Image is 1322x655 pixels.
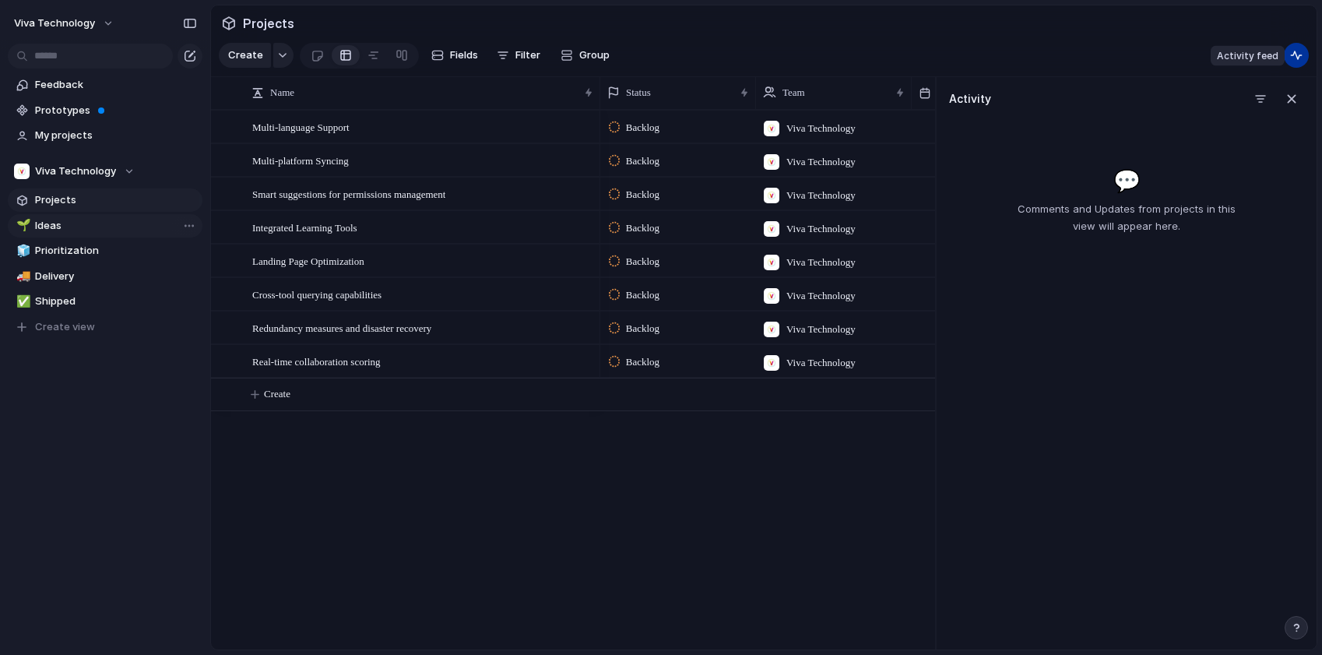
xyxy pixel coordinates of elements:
button: 🌱 [14,218,30,234]
span: Backlog [626,321,659,336]
span: Backlog [626,354,659,370]
button: Viva Technology [8,160,202,183]
span: Fields [450,48,478,63]
button: ✅ [14,294,30,309]
a: My projects [8,124,202,147]
p: Comments and Updates from projects in this view will appear here. [1007,200,1246,234]
div: 🧊 [16,242,27,260]
span: Viva Technology [786,188,856,203]
span: Viva Technology [786,255,856,270]
span: Filter [515,48,540,63]
span: Name [270,85,294,100]
span: Real-time collaboration scoring [252,352,381,370]
span: Delivery [35,269,197,284]
span: Create view [35,319,95,335]
button: Create [227,379,959,410]
a: 🚚Delivery [8,265,202,288]
span: Viva Technology [35,164,116,179]
span: Smart suggestions for permissions management [252,185,445,202]
span: Multi-language Support [252,118,350,136]
span: Backlog [626,120,659,136]
span: Backlog [626,254,659,269]
span: My projects [35,128,197,143]
span: Multi-platform Syncing [252,151,349,169]
span: Prioritization [35,243,197,259]
div: ✅ [16,293,27,311]
span: Backlog [626,287,659,303]
button: 🧊 [14,243,30,259]
span: Viva Technology [786,322,856,337]
span: Status [626,85,651,100]
span: Shipped [35,294,197,309]
a: Prototypes [8,99,202,122]
span: Create [264,386,290,402]
span: Landing Page Optimization [252,252,364,269]
a: Projects [8,188,202,212]
span: Viva Technology [786,121,856,136]
div: Activity feed [1211,46,1285,66]
div: 🌱 [16,217,27,234]
button: Create [219,43,271,68]
span: Backlog [626,220,659,236]
span: Ideas [35,218,197,234]
span: Team [782,85,805,100]
span: Projects [240,9,297,37]
span: Redundancy measures and disaster recovery [252,319,431,336]
button: Group [553,43,617,68]
span: Viva Technology [786,221,856,237]
span: Viva Technology [14,16,95,31]
a: 🧊Prioritization [8,239,202,262]
button: Viva Technology [7,11,122,36]
span: Viva Technology [786,154,856,170]
a: 🌱Ideas [8,214,202,238]
button: Linear [1216,44,1276,67]
span: Prototypes [35,103,197,118]
span: 💬 [1113,164,1141,197]
span: Backlog [626,187,659,202]
span: Feedback [35,77,197,93]
button: Fields [425,43,484,68]
button: 🚚 [14,269,30,284]
span: Projects [35,192,197,208]
div: 🚚 [16,267,27,285]
span: Viva Technology [786,288,856,304]
span: Group [579,48,610,63]
button: Filter [490,43,547,68]
span: Integrated Learning Tools [252,218,357,236]
button: Create view [8,315,202,339]
h3: Activity [949,90,991,107]
span: Viva Technology [786,355,856,371]
a: Feedback [8,73,202,97]
a: ✅Shipped [8,290,202,313]
span: Backlog [626,153,659,169]
span: Cross-tool querying capabilities [252,285,381,303]
span: Create [228,48,263,63]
